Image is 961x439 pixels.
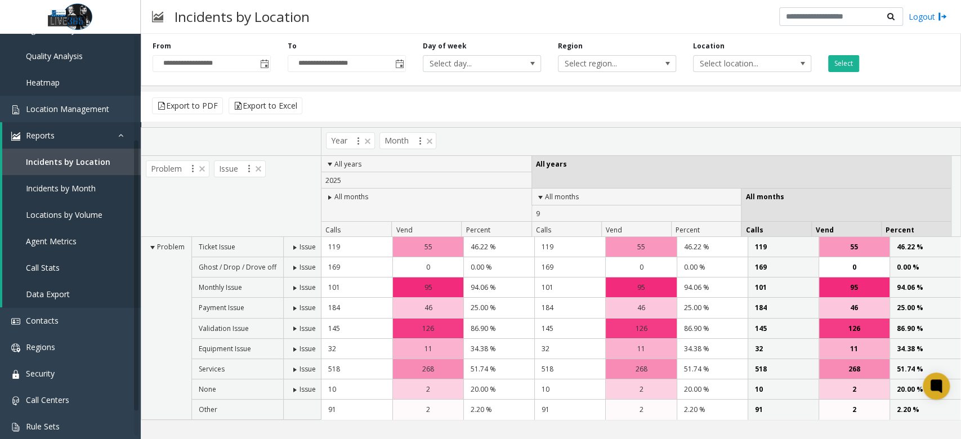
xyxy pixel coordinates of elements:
[677,359,748,379] td: 51.74 %
[852,384,856,395] span: 2
[748,257,819,277] td: 169
[199,283,242,292] span: Monthly Issue
[2,175,141,201] a: Incidents by Month
[258,56,270,71] span: Toggle popup
[11,396,20,405] img: 'icon'
[26,236,77,247] span: Agent Metrics
[26,421,60,432] span: Rule Sets
[748,359,819,379] td: 518
[463,359,534,379] td: 51.74 %
[26,130,55,141] span: Reports
[334,192,368,201] span: All months
[26,183,96,194] span: Incidents by Month
[2,254,141,281] a: Call Stats
[426,404,430,415] span: 2
[677,339,748,359] td: 34.38 %
[424,282,432,293] span: 95
[848,364,860,374] span: 268
[534,237,605,257] td: 119
[558,56,652,71] span: Select region...
[2,228,141,254] a: Agent Metrics
[152,3,163,30] img: pageIcon
[639,404,643,415] span: 2
[422,364,434,374] span: 268
[199,364,225,374] span: Services
[534,400,605,420] td: 91
[534,298,605,318] td: 184
[886,225,914,235] span: Percent
[321,339,392,359] td: 32
[157,242,185,252] span: Problem
[850,282,858,293] span: 95
[606,225,622,235] span: Vend
[745,225,763,235] span: Calls
[422,323,434,334] span: 126
[463,379,534,400] td: 20.00 %
[321,277,392,298] td: 101
[300,262,316,272] span: Issue
[850,241,858,252] span: 55
[321,359,392,379] td: 518
[11,132,20,141] img: 'icon'
[534,379,605,400] td: 10
[199,384,216,394] span: None
[677,319,748,339] td: 86.90 %
[426,262,430,272] span: 0
[639,262,643,272] span: 0
[890,237,960,257] td: 46.22 %
[26,209,102,220] span: Locations by Volume
[26,368,55,379] span: Security
[2,149,141,175] a: Incidents by Location
[748,339,819,359] td: 32
[816,225,834,235] span: Vend
[325,176,341,185] span: 2025
[677,277,748,298] td: 94.06 %
[463,339,534,359] td: 34.38 %
[463,400,534,420] td: 2.20 %
[677,298,748,318] td: 25.00 %
[26,77,60,88] span: Heatmap
[637,241,645,252] span: 55
[214,160,266,177] span: Issue
[393,56,405,71] span: Toggle popup
[199,324,249,333] span: Validation Issue
[890,298,960,318] td: 25.00 %
[890,257,960,277] td: 0.00 %
[890,359,960,379] td: 51.74 %
[199,262,276,272] span: Ghost / Drop / Drove off
[534,339,605,359] td: 32
[890,379,960,400] td: 20.00 %
[463,319,534,339] td: 86.90 %
[199,344,251,353] span: Equipment Issue
[909,11,947,23] a: Logout
[677,257,748,277] td: 0.00 %
[890,339,960,359] td: 34.38 %
[11,370,20,379] img: 'icon'
[676,225,700,235] span: Percent
[396,225,412,235] span: Vend
[26,395,69,405] span: Call Centers
[848,323,860,334] span: 126
[199,242,235,252] span: Ticket Issue
[2,281,141,307] a: Data Export
[325,225,341,235] span: Calls
[26,289,70,299] span: Data Export
[534,359,605,379] td: 518
[2,201,141,228] a: Locations by Volume
[677,400,748,420] td: 2.20 %
[423,41,467,51] label: Day of week
[748,298,819,318] td: 184
[2,122,141,149] a: Reports
[146,160,209,177] span: Problem
[300,324,316,333] span: Issue
[694,56,787,71] span: Select location...
[463,298,534,318] td: 25.00 %
[321,257,392,277] td: 169
[11,343,20,352] img: 'icon'
[850,343,858,354] span: 11
[748,237,819,257] td: 119
[534,319,605,339] td: 145
[379,132,436,149] span: Month
[748,400,819,420] td: 91
[321,379,392,400] td: 10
